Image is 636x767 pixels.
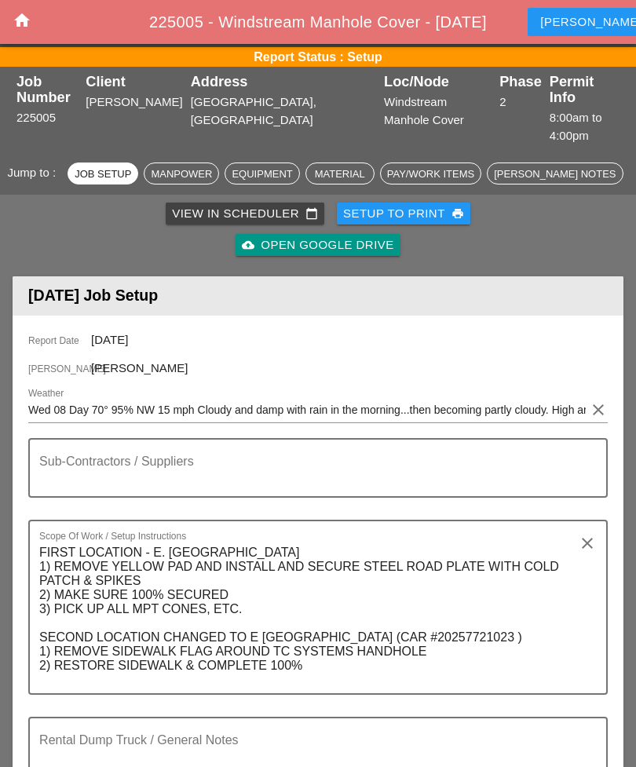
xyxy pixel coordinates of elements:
div: Permit Info [550,74,620,105]
div: Equipment [232,166,292,182]
button: Equipment [225,163,299,184]
span: Jump to : [7,166,62,179]
input: Weather [28,397,586,422]
div: Job Setup [75,166,131,182]
div: Phase [499,74,542,89]
button: Job Setup [68,163,138,184]
textarea: Scope Of Work / Setup Instructions [39,540,584,693]
i: clear [578,534,597,553]
div: View in Scheduler [172,205,318,223]
i: print [451,207,464,220]
div: Client [86,74,182,89]
header: [DATE] Job Setup [13,276,623,315]
div: 8:00am to 4:00pm [550,109,620,144]
textarea: Sub-Contractors / Suppliers [39,458,584,496]
span: [PERSON_NAME] [28,362,91,376]
div: 225005 [16,109,78,127]
div: Address [191,74,376,89]
div: Material [313,166,367,182]
div: [PERSON_NAME] Notes [494,166,616,182]
div: Setup to Print [343,205,464,223]
i: cloud_upload [242,239,254,251]
i: calendar_today [305,207,318,220]
span: Report Date [28,334,91,348]
button: Setup to Print [337,203,470,225]
button: [PERSON_NAME] Notes [487,163,623,184]
a: Open Google Drive [236,234,400,256]
div: [GEOGRAPHIC_DATA], [GEOGRAPHIC_DATA] [191,93,376,129]
div: 2 [499,93,542,111]
div: [PERSON_NAME] [86,93,182,111]
div: Job Number [16,74,78,105]
div: Pay/Work Items [387,166,474,182]
span: [PERSON_NAME] [91,361,188,374]
span: [DATE] [91,333,128,346]
span: 225005 - Windstream Manhole Cover - [DATE] [149,13,487,31]
button: Manpower [144,163,219,184]
div: Loc/Node [384,74,492,89]
i: home [13,11,31,30]
div: Manpower [151,166,212,182]
button: Material [305,163,375,184]
a: View in Scheduler [166,203,324,225]
div: Open Google Drive [242,236,393,254]
div: Windstream Manhole Cover [384,93,492,129]
i: clear [589,400,608,419]
button: Pay/Work Items [380,163,481,184]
